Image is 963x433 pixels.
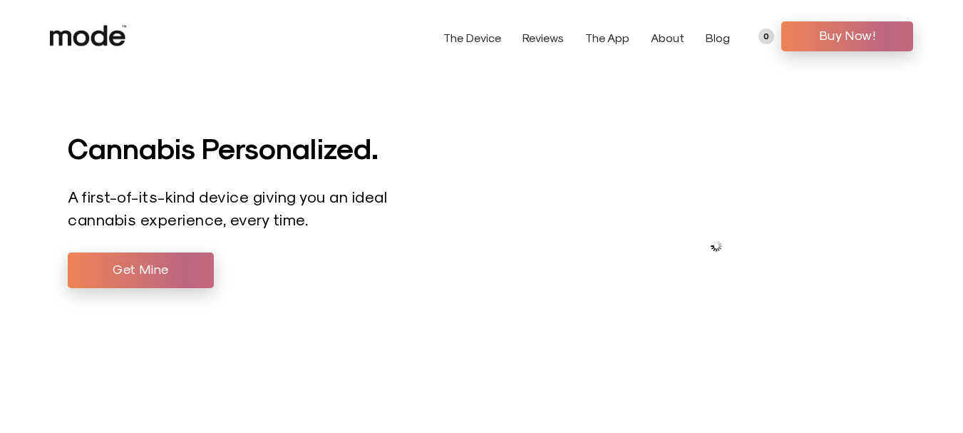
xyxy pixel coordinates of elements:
p: A first-of-its-kind device giving you an ideal cannabis experience, every time. [68,185,392,231]
a: 0 [758,29,774,44]
a: The Device [443,31,501,44]
a: Get Mine [68,253,214,288]
a: Reviews [522,31,564,44]
span: Get Mine [78,258,203,280]
h1: Cannabis Personalized. [68,130,470,164]
a: Blog [706,31,730,44]
span: Buy Now! [792,24,902,46]
a: About [651,31,684,44]
a: Buy Now! [781,21,913,51]
a: The App [585,31,629,44]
